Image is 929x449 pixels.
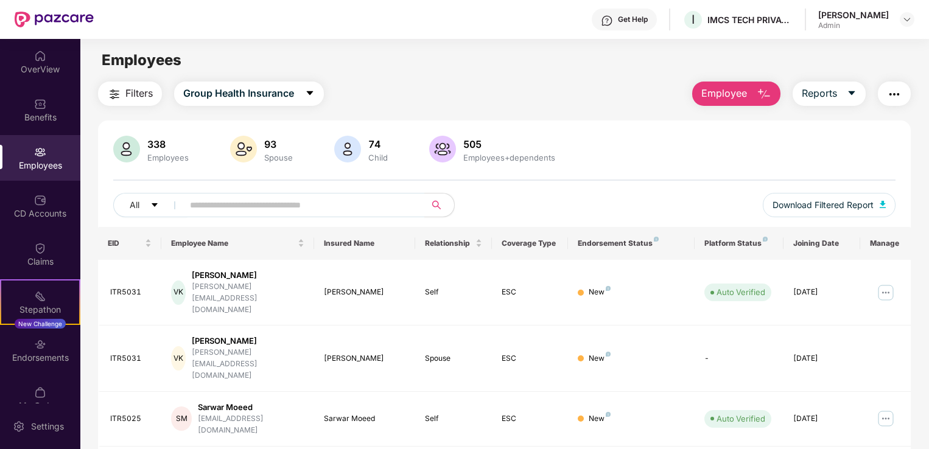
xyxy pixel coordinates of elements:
[171,238,295,248] span: Employee Name
[425,353,482,364] div: Spouse
[174,82,324,106] button: Group Health Insurancecaret-down
[130,198,139,212] span: All
[34,242,46,254] img: svg+xml;base64,PHN2ZyBpZD0iQ2xhaW0iIHhtbG5zPSJodHRwOi8vd3d3LnczLm9yZy8yMDAwL3N2ZyIgd2lkdGg9IjIwIi...
[324,413,406,425] div: Sarwar Moeed
[818,9,889,21] div: [PERSON_NAME]
[502,413,558,425] div: ESC
[502,287,558,298] div: ESC
[847,88,857,99] span: caret-down
[707,14,793,26] div: IMCS TECH PRIVATE LIMITED
[230,136,257,162] img: svg+xml;base64,PHN2ZyB4bWxucz0iaHR0cDovL3d3dy53My5vcmcvMjAwMC9zdmciIHhtbG5zOnhsaW5rPSJodHRwOi8vd3...
[461,153,558,162] div: Employees+dependents
[192,335,304,347] div: [PERSON_NAME]
[110,287,152,298] div: ITR5031
[802,86,837,101] span: Reports
[324,287,406,298] div: [PERSON_NAME]
[183,86,294,101] span: Group Health Insurance
[589,287,611,298] div: New
[589,353,611,364] div: New
[34,98,46,110] img: svg+xml;base64,PHN2ZyBpZD0iQmVuZWZpdHMiIHhtbG5zPSJodHRwOi8vd3d3LnczLm9yZy8yMDAwL3N2ZyIgd2lkdGg9Ij...
[902,15,912,24] img: svg+xml;base64,PHN2ZyBpZD0iRHJvcGRvd24tMzJ4MzIiIHhtbG5zPSJodHRwOi8vd3d3LnczLm9yZy8yMDAwL3N2ZyIgd2...
[192,281,304,316] div: [PERSON_NAME][EMAIL_ADDRESS][DOMAIN_NAME]
[34,290,46,302] img: svg+xml;base64,PHN2ZyB4bWxucz0iaHR0cDovL3d3dy53My5vcmcvMjAwMC9zdmciIHdpZHRoPSIyMSIgaGVpZ2h0PSIyMC...
[34,50,46,62] img: svg+xml;base64,PHN2ZyBpZD0iSG9tZSIgeG1sbnM9Imh0dHA6Ly93d3cudzMub3JnLzIwMDAvc3ZnIiB3aWR0aD0iMjAiIG...
[773,198,874,212] span: Download Filtered Report
[334,136,361,162] img: svg+xml;base64,PHN2ZyB4bWxucz0iaHR0cDovL3d3dy53My5vcmcvMjAwMC9zdmciIHhtbG5zOnhsaW5rPSJodHRwOi8vd3...
[793,353,850,364] div: [DATE]
[34,146,46,158] img: svg+xml;base64,PHN2ZyBpZD0iRW1wbG95ZWVzIiB4bWxucz0iaHR0cDovL3d3dy53My5vcmcvMjAwMC9zdmciIHdpZHRoPS...
[606,412,611,417] img: svg+xml;base64,PHN2ZyB4bWxucz0iaHR0cDovL3d3dy53My5vcmcvMjAwMC9zdmciIHdpZHRoPSI4IiBoZWlnaHQ9IjgiIH...
[425,413,482,425] div: Self
[425,287,482,298] div: Self
[757,87,771,102] img: svg+xml;base64,PHN2ZyB4bWxucz0iaHR0cDovL3d3dy53My5vcmcvMjAwMC9zdmciIHhtbG5zOnhsaW5rPSJodHRwOi8vd3...
[15,12,94,27] img: New Pazcare Logo
[107,87,122,102] img: svg+xml;base64,PHN2ZyB4bWxucz0iaHR0cDovL3d3dy53My5vcmcvMjAwMC9zdmciIHdpZHRoPSIyNCIgaGVpZ2h0PSIyNC...
[461,138,558,150] div: 505
[424,200,448,210] span: search
[98,227,161,260] th: EID
[13,420,25,433] img: svg+xml;base64,PHN2ZyBpZD0iU2V0dGluZy0yMHgyMCIgeG1sbnM9Imh0dHA6Ly93d3cudzMub3JnLzIwMDAvc3ZnIiB3aW...
[692,12,695,27] span: I
[262,153,295,162] div: Spouse
[876,409,896,428] img: manageButton
[692,82,780,106] button: Employee
[424,193,455,217] button: search
[860,227,911,260] th: Manage
[366,153,390,162] div: Child
[880,201,886,208] img: svg+xml;base64,PHN2ZyB4bWxucz0iaHR0cDovL3d3dy53My5vcmcvMjAwMC9zdmciIHhtbG5zOnhsaW5rPSJodHRwOi8vd3...
[606,352,611,357] img: svg+xml;base64,PHN2ZyB4bWxucz0iaHR0cDovL3d3dy53My5vcmcvMjAwMC9zdmciIHdpZHRoPSI4IiBoZWlnaHQ9IjgiIH...
[34,386,46,399] img: svg+xml;base64,PHN2ZyBpZD0iTXlfT3JkZXJzIiBkYXRhLW5hbWU9Ik15IE9yZGVycyIgeG1sbnM9Imh0dHA6Ly93d3cudz...
[198,413,304,436] div: [EMAIL_ADDRESS][DOMAIN_NAME]
[701,86,747,101] span: Employee
[618,15,648,24] div: Get Help
[763,193,896,217] button: Download Filtered Report
[578,238,685,248] div: Endorsement Status
[314,227,416,260] th: Insured Name
[793,413,850,425] div: [DATE]
[763,237,768,242] img: svg+xml;base64,PHN2ZyB4bWxucz0iaHR0cDovL3d3dy53My5vcmcvMjAwMC9zdmciIHdpZHRoPSI4IiBoZWlnaHQ9IjgiIH...
[110,413,152,425] div: ITR5025
[366,138,390,150] div: 74
[589,413,611,425] div: New
[717,286,765,298] div: Auto Verified
[108,238,142,248] span: EID
[15,319,66,329] div: New Challenge
[784,227,860,260] th: Joining Date
[171,346,186,371] div: VK
[27,420,68,433] div: Settings
[145,153,191,162] div: Employees
[113,136,140,162] img: svg+xml;base64,PHN2ZyB4bWxucz0iaHR0cDovL3d3dy53My5vcmcvMjAwMC9zdmciIHhtbG5zOnhsaW5rPSJodHRwOi8vd3...
[192,270,304,281] div: [PERSON_NAME]
[150,201,159,211] span: caret-down
[125,86,153,101] span: Filters
[793,287,850,298] div: [DATE]
[704,238,774,248] div: Platform Status
[102,51,181,69] span: Employees
[145,138,191,150] div: 338
[876,283,896,302] img: manageButton
[198,402,304,413] div: Sarwar Moeed
[98,82,162,106] button: Filters
[113,193,188,217] button: Allcaret-down
[34,194,46,206] img: svg+xml;base64,PHN2ZyBpZD0iQ0RfQWNjb3VudHMiIGRhdGEtbmFtZT0iQ0QgQWNjb3VudHMiIHhtbG5zPSJodHRwOi8vd3...
[171,280,186,305] div: VK
[425,238,472,248] span: Relationship
[34,338,46,350] img: svg+xml;base64,PHN2ZyBpZD0iRW5kb3JzZW1lbnRzIiB4bWxucz0iaHR0cDovL3d3dy53My5vcmcvMjAwMC9zdmciIHdpZH...
[110,353,152,364] div: ITR5031
[654,237,659,242] img: svg+xml;base64,PHN2ZyB4bWxucz0iaHR0cDovL3d3dy53My5vcmcvMjAwMC9zdmciIHdpZHRoPSI4IiBoZWlnaHQ9IjgiIH...
[305,88,315,99] span: caret-down
[262,138,295,150] div: 93
[1,304,79,316] div: Stepathon
[161,227,314,260] th: Employee Name
[171,406,192,431] div: SM
[887,87,902,102] img: svg+xml;base64,PHN2ZyB4bWxucz0iaHR0cDovL3d3dy53My5vcmcvMjAwMC9zdmciIHdpZHRoPSIyNCIgaGVpZ2h0PSIyNC...
[192,347,304,381] div: [PERSON_NAME][EMAIL_ADDRESS][DOMAIN_NAME]
[429,136,456,162] img: svg+xml;base64,PHN2ZyB4bWxucz0iaHR0cDovL3d3dy53My5vcmcvMjAwMC9zdmciIHhtbG5zOnhsaW5rPSJodHRwOi8vd3...
[695,325,784,392] td: -
[492,227,568,260] th: Coverage Type
[717,412,765,425] div: Auto Verified
[601,15,613,27] img: svg+xml;base64,PHN2ZyBpZD0iSGVscC0zMngzMiIgeG1sbnM9Imh0dHA6Ly93d3cudzMub3JnLzIwMDAvc3ZnIiB3aWR0aD...
[606,286,611,291] img: svg+xml;base64,PHN2ZyB4bWxucz0iaHR0cDovL3d3dy53My5vcmcvMjAwMC9zdmciIHdpZHRoPSI4IiBoZWlnaHQ9IjgiIH...
[818,21,889,30] div: Admin
[502,353,558,364] div: ESC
